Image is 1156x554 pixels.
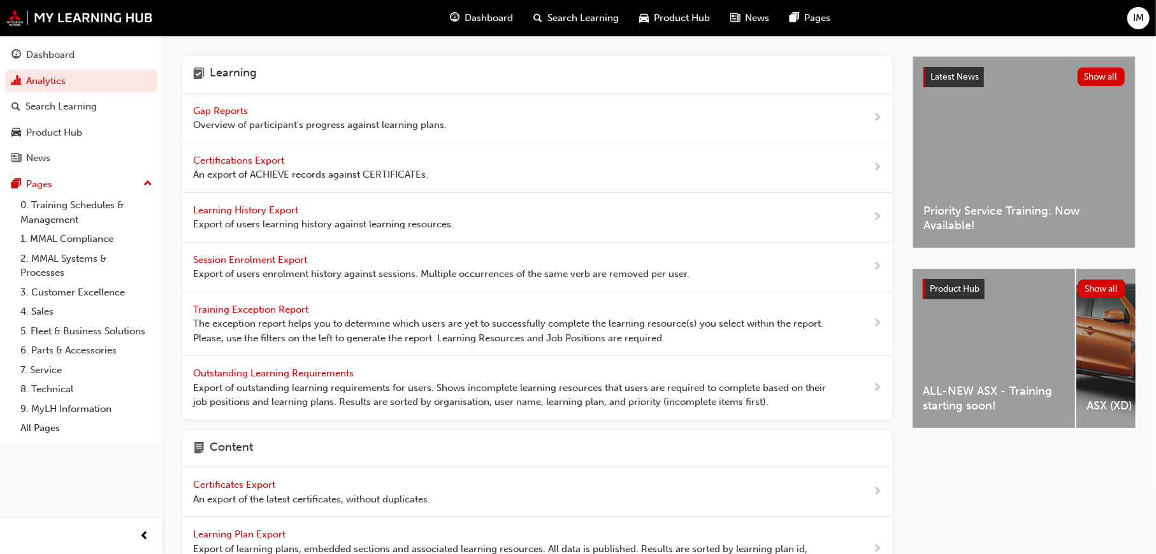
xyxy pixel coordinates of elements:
[790,10,799,26] span: pages-icon
[5,43,157,67] a: Dashboard
[26,48,75,62] div: Dashboard
[183,143,892,193] a: Certifications Export An export of ACHIEVE records against CERTIFICATEs.next-icon
[930,283,979,294] span: Product Hub
[193,204,301,216] span: Learning History Export
[440,5,523,31] a: guage-iconDashboard
[26,177,52,192] div: Pages
[193,217,454,232] span: Export of users learning history against learning resources.
[872,484,882,500] span: next-icon
[193,479,278,490] span: Certificates Export
[183,94,892,143] a: Gap Reports Overview of participant's progress against learning plans.next-icon
[11,101,20,113] span: search-icon
[5,95,157,118] a: Search Learning
[5,69,157,93] a: Analytics
[11,127,21,139] span: car-icon
[872,160,882,176] span: next-icon
[15,283,157,302] a: 3. Customer Excellence
[547,11,619,25] span: Search Learning
[15,322,157,341] a: 5. Fleet & Business Solutions
[193,492,430,507] span: An export of the latest certificates, without duplicates.
[872,210,882,225] span: next-icon
[5,121,157,145] a: Product Hub
[15,360,157,380] a: 7. Service
[923,204,1125,232] span: Priority Service Training: Now Available!
[193,304,311,315] span: Training Exception Report
[15,341,157,360] a: 6. Parts & Accessories
[143,176,152,192] span: up-icon
[193,367,356,379] span: Outstanding Learning Requirements
[872,259,882,275] span: next-icon
[210,441,253,457] h4: Content
[193,167,428,182] span: An export of ACHIEVE records against CERTIFICATEs.
[11,179,21,190] span: pages-icon
[5,41,157,173] button: DashboardAnalyticsSearch LearningProduct HubNews
[183,193,892,243] a: Learning History Export Export of users learning history against learning resources.next-icon
[745,11,769,25] span: News
[720,5,779,31] a: news-iconNews
[730,10,740,26] span: news-icon
[193,105,250,117] span: Gap Reports
[5,146,157,170] a: News
[804,11,830,25] span: Pages
[15,418,157,438] a: All Pages
[193,529,288,540] span: Learning Plan Export
[15,380,157,399] a: 8. Technical
[210,66,257,83] h4: Learning
[1133,11,1144,25] span: IM
[193,316,832,345] span: The exception report helps you to determine which users are yet to successfully complete the lear...
[629,5,720,31] a: car-iconProduct Hub
[779,5,841,31] a: pages-iconPages
[5,173,157,196] button: Pages
[15,399,157,419] a: 9. MyLH Information
[193,118,447,132] span: Overview of participant's progress against learning plans.
[923,67,1125,87] a: Latest NewsShow all
[923,384,1065,413] span: ALL-NEW ASX - Training starting soon!
[11,50,21,61] span: guage-icon
[913,56,1136,248] a: Latest NewsShow allPriority Service Training: Now Available!
[183,292,892,357] a: Training Exception Report The exception report helps you to determine which users are yet to succ...
[11,153,21,164] span: news-icon
[639,10,649,26] span: car-icon
[183,243,892,292] a: Session Enrolment Export Export of users enrolment history against sessions. Multiple occurrences...
[15,302,157,322] a: 4. Sales
[15,229,157,249] a: 1. MMAL Compliance
[450,10,459,26] span: guage-icon
[872,110,882,126] span: next-icon
[15,249,157,283] a: 2. MMAL Systems & Processes
[913,269,1075,428] a: ALL-NEW ASX - Training starting soon!
[654,11,710,25] span: Product Hub
[193,254,310,266] span: Session Enrolment Export
[923,279,1125,299] a: Product HubShow all
[183,356,892,420] a: Outstanding Learning Requirements Export of outstanding learning requirements for users. Shows in...
[140,529,150,544] span: prev-icon
[193,66,205,83] span: learning-icon
[26,151,50,166] div: News
[533,10,542,26] span: search-icon
[26,125,82,140] div: Product Hub
[1127,7,1150,29] button: IM
[183,467,892,517] a: Certificates Export An export of the latest certificates, without duplicates.next-icon
[15,195,157,229] a: 0. Training Schedules & Management
[25,99,97,114] div: Search Learning
[1078,67,1125,86] button: Show all
[930,71,979,82] span: Latest News
[6,10,153,26] img: mmal
[193,441,205,457] span: page-icon
[193,267,690,281] span: Export of users enrolment history against sessions. Multiple occurrences of the same verb are rem...
[872,380,882,396] span: next-icon
[193,381,832,409] span: Export of outstanding learning requirements for users. Shows incomplete learning resources that u...
[193,155,287,166] span: Certifications Export
[11,76,21,87] span: chart-icon
[523,5,629,31] a: search-iconSearch Learning
[1078,280,1126,298] button: Show all
[465,11,513,25] span: Dashboard
[872,316,882,332] span: next-icon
